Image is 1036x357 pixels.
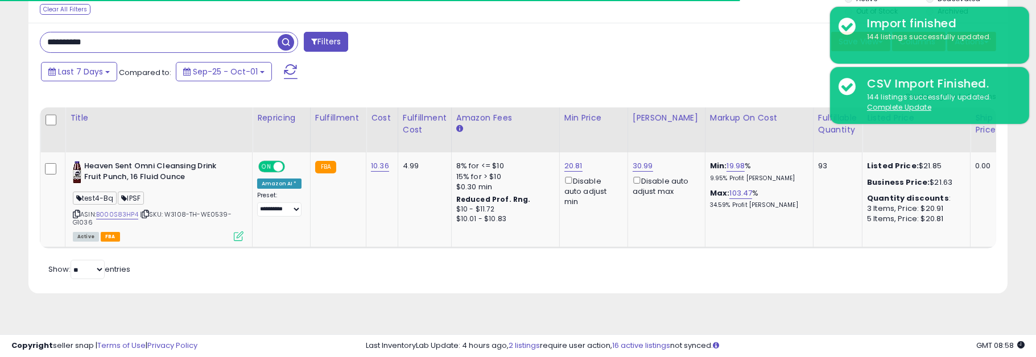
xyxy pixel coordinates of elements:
div: Markup on Cost [710,112,808,124]
div: Last InventoryLab Update: 4 hours ago, require user action, not synced. [366,341,1025,351]
a: B000S83HP4 [96,210,138,219]
a: Terms of Use [97,340,146,351]
small: Amazon Fees. [456,124,463,134]
a: 30.99 [633,160,653,172]
a: Privacy Policy [147,340,197,351]
u: Complete Update [867,102,931,112]
span: FBA [101,232,120,242]
button: Filters [304,32,348,52]
div: seller snap | | [11,341,197,351]
label: Archived [938,6,968,16]
div: ASIN: [73,161,243,240]
div: Amazon Fees [456,112,555,124]
div: 144 listings successfully updated. [858,32,1021,43]
div: $21.85 [867,161,961,171]
div: 93 [818,161,853,171]
button: Last 7 Days [41,62,117,81]
span: | SKU: W3108-TH-WE0539-G1036 [73,210,232,227]
span: Last 7 Days [58,66,103,77]
span: 2025-10-9 08:58 GMT [976,340,1025,351]
div: Cost [371,112,393,124]
div: Fulfillable Quantity [818,112,857,136]
div: $10.01 - $10.83 [456,214,551,224]
span: IPSF [118,192,144,205]
b: Max: [710,188,730,198]
span: test4-Bq [73,192,117,205]
p: 34.59% Profit [PERSON_NAME] [710,201,804,209]
span: Compared to: [119,67,171,78]
div: % [710,188,804,209]
div: 3 Items, Price: $20.91 [867,204,961,214]
a: 19.98 [727,160,745,172]
span: OFF [283,162,302,172]
div: Import finished [858,15,1021,32]
span: Show: entries [48,264,130,275]
div: 8% for <= $10 [456,161,551,171]
div: 5 Items, Price: $20.81 [867,214,961,224]
div: $0.30 min [456,182,551,192]
div: [PERSON_NAME] [633,112,700,124]
div: Amazon AI * [257,178,302,189]
label: Out of Stock [856,6,898,16]
div: Clear All Filters [40,4,90,15]
b: Business Price: [867,177,930,188]
div: : [867,193,961,204]
th: The percentage added to the cost of goods (COGS) that forms the calculator for Min & Max prices. [705,107,813,152]
a: 16 active listings [612,340,670,351]
div: $10 - $11.72 [456,205,551,214]
a: 2 listings [509,340,540,351]
a: 10.36 [371,160,389,172]
b: Quantity discounts [867,193,949,204]
a: 103.47 [729,188,752,199]
span: All listings currently available for purchase on Amazon [73,232,99,242]
small: FBA [315,161,336,173]
div: 144 listings successfully updated. [858,92,1021,113]
span: ON [259,162,274,172]
div: $21.63 [867,177,961,188]
div: 4.99 [403,161,443,171]
div: Ship Price [975,112,998,136]
div: % [710,161,804,182]
div: 0.00 [975,161,994,171]
img: 41llrdCHrgL._SL40_.jpg [73,161,81,184]
div: Repricing [257,112,306,124]
span: Sep-25 - Oct-01 [193,66,258,77]
strong: Copyright [11,340,53,351]
b: Min: [710,160,727,171]
p: 9.95% Profit [PERSON_NAME] [710,175,804,182]
b: Listed Price: [867,160,919,171]
div: Title [70,112,247,124]
div: CSV Import Finished. [858,76,1021,92]
div: Min Price [564,112,623,124]
button: Sep-25 - Oct-01 [176,62,272,81]
b: Reduced Prof. Rng. [456,194,531,204]
div: Preset: [257,192,302,217]
div: Fulfillment Cost [403,112,447,136]
div: Disable auto adjust max [633,175,696,197]
div: 15% for > $10 [456,172,551,182]
div: Fulfillment [315,112,361,124]
a: 20.81 [564,160,583,172]
div: Disable auto adjust min [564,175,619,207]
b: Heaven Sent Omni Cleansing Drink Fruit Punch, 16 Fluid Ounce [84,161,222,185]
